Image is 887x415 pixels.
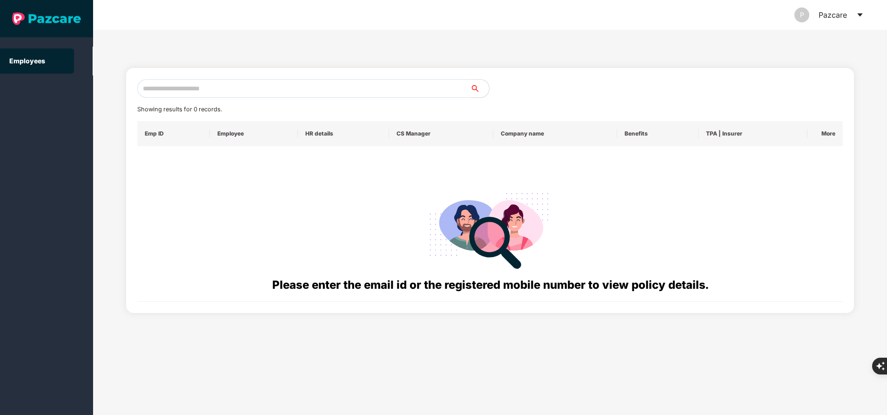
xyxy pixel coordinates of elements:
[298,121,389,146] th: HR details
[272,278,708,292] span: Please enter the email id or the registered mobile number to view policy details.
[856,11,864,19] span: caret-down
[800,7,804,22] span: P
[423,182,557,276] img: svg+xml;base64,PHN2ZyB4bWxucz0iaHR0cDovL3d3dy53My5vcmcvMjAwMC9zdmciIHdpZHRoPSIyODgiIGhlaWdodD0iMj...
[137,106,222,113] span: Showing results for 0 records.
[389,121,493,146] th: CS Manager
[699,121,807,146] th: TPA | Insurer
[617,121,699,146] th: Benefits
[470,79,490,98] button: search
[470,85,489,92] span: search
[137,121,210,146] th: Emp ID
[493,121,617,146] th: Company name
[9,57,45,65] a: Employees
[210,121,298,146] th: Employee
[807,121,843,146] th: More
